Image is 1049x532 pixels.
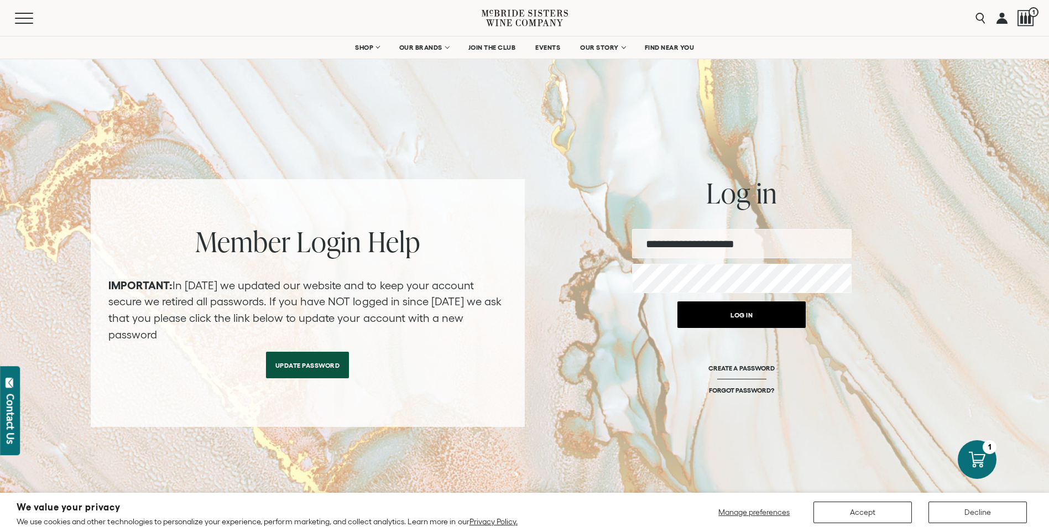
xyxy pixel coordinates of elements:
[718,508,790,517] span: Manage preferences
[399,44,442,51] span: OUR BRANDS
[677,301,806,328] button: Log in
[580,44,619,51] span: OUR STORY
[573,36,632,59] a: OUR STORY
[1029,7,1038,17] span: 1
[983,440,996,454] div: 1
[632,179,852,207] h2: Log in
[638,36,702,59] a: FIND NEAR YOU
[712,502,797,523] button: Manage preferences
[645,44,695,51] span: FIND NEAR YOU
[708,364,774,386] a: CREATE A PASSWORD
[461,36,523,59] a: JOIN THE CLUB
[266,352,349,378] a: Update Password
[108,279,173,291] strong: IMPORTANT:
[15,13,55,24] button: Mobile Menu Trigger
[17,517,518,526] p: We use cookies and other technologies to personalize your experience, perform marketing, and coll...
[468,44,516,51] span: JOIN THE CLUB
[17,503,518,512] h2: We value your privacy
[392,36,456,59] a: OUR BRANDS
[348,36,387,59] a: SHOP
[528,36,567,59] a: EVENTS
[355,44,374,51] span: SHOP
[5,394,16,444] div: Contact Us
[535,44,560,51] span: EVENTS
[108,278,507,343] p: In [DATE] we updated our website and to keep your account secure we retired all passwords. If you...
[709,386,774,394] a: FORGOT PASSWORD?
[108,228,507,255] h2: Member Login Help
[928,502,1027,523] button: Decline
[813,502,912,523] button: Accept
[469,517,518,526] a: Privacy Policy.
